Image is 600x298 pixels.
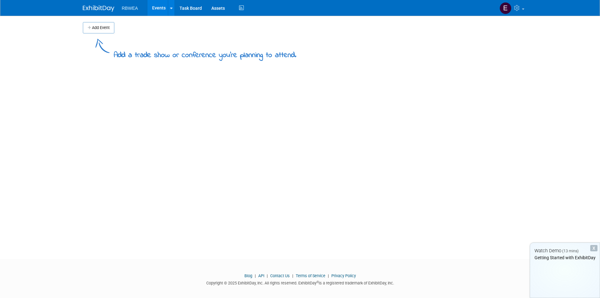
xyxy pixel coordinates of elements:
img: Emily Perkins [500,2,511,14]
span: | [291,273,295,278]
div: Getting Started with ExhibitDay [530,254,600,261]
div: Add a trade show or conference you're planning to attend. [114,45,296,61]
span: | [265,273,269,278]
span: | [326,273,330,278]
sup: ® [317,280,319,284]
img: ExhibitDay [83,5,114,12]
span: | [253,273,257,278]
a: Privacy Policy [331,273,356,278]
a: Contact Us [270,273,290,278]
div: Watch Demo [530,248,600,254]
a: API [258,273,264,278]
span: RBWEA [122,6,138,11]
div: Dismiss [590,245,597,251]
a: Terms of Service [296,273,325,278]
button: Add Event [83,22,114,33]
span: (13 mins) [562,249,579,253]
a: Blog [244,273,252,278]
